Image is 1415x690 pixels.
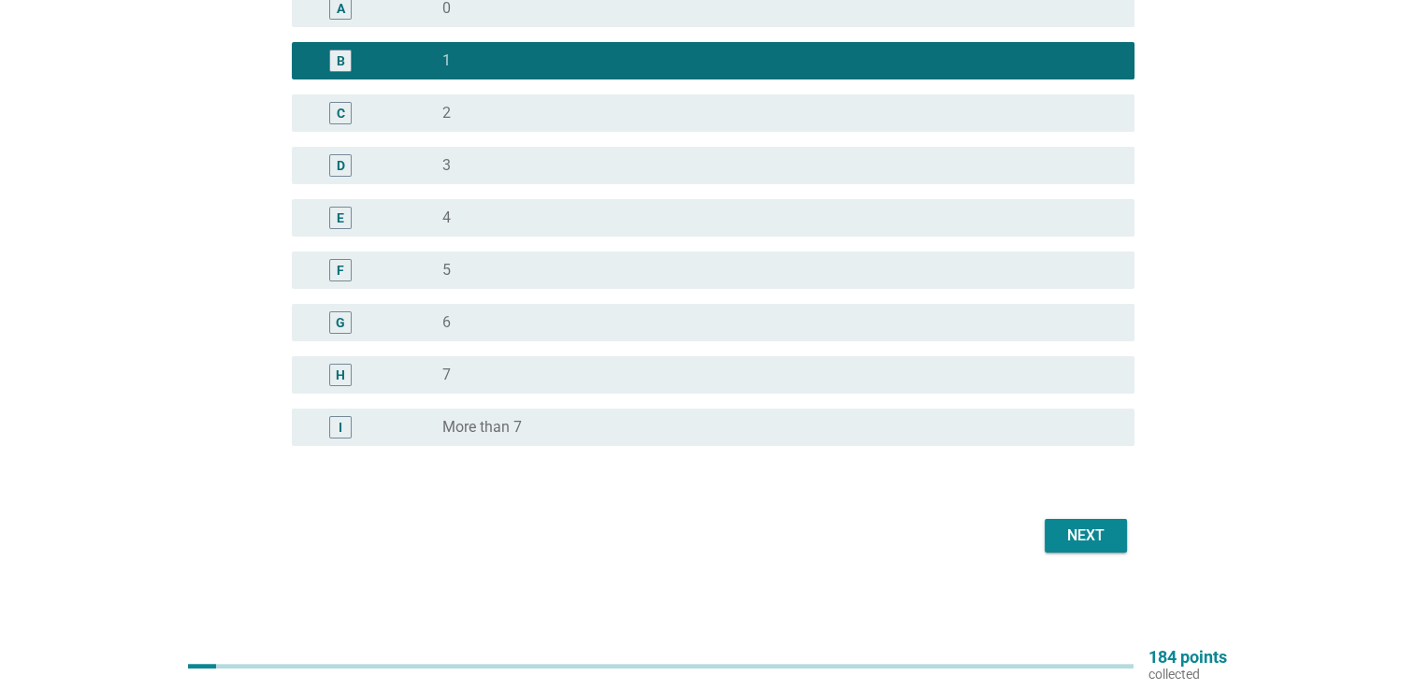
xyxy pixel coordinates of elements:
label: 2 [442,104,451,122]
div: D [337,156,345,176]
label: 6 [442,313,451,332]
label: 5 [442,261,451,280]
p: 184 points [1148,649,1227,666]
div: G [336,313,345,333]
p: collected [1148,666,1227,683]
div: E [337,208,344,228]
label: 3 [442,156,451,175]
div: Next [1060,525,1112,547]
div: H [336,366,345,385]
div: F [337,261,344,280]
label: 1 [442,51,451,70]
button: Next [1045,519,1127,553]
label: 4 [442,208,451,227]
div: B [337,51,345,71]
label: More than 7 [442,418,522,437]
div: I [339,418,342,438]
label: 7 [442,366,451,384]
div: C [337,104,345,123]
